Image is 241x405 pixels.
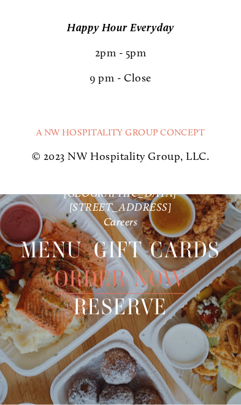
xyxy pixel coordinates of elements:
span: Order Now [55,265,186,293]
a: A NW Hospitality Group Concept [36,127,205,138]
a: Order Now [55,265,186,293]
p: 2pm - 5pm 9 pm - Close [15,15,227,91]
a: Menu [21,237,83,265]
a: Gift Cards [94,237,220,265]
a: Reserve [74,293,168,322]
p: © 2023 NW Hospitality Group, LLC. [15,144,227,169]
